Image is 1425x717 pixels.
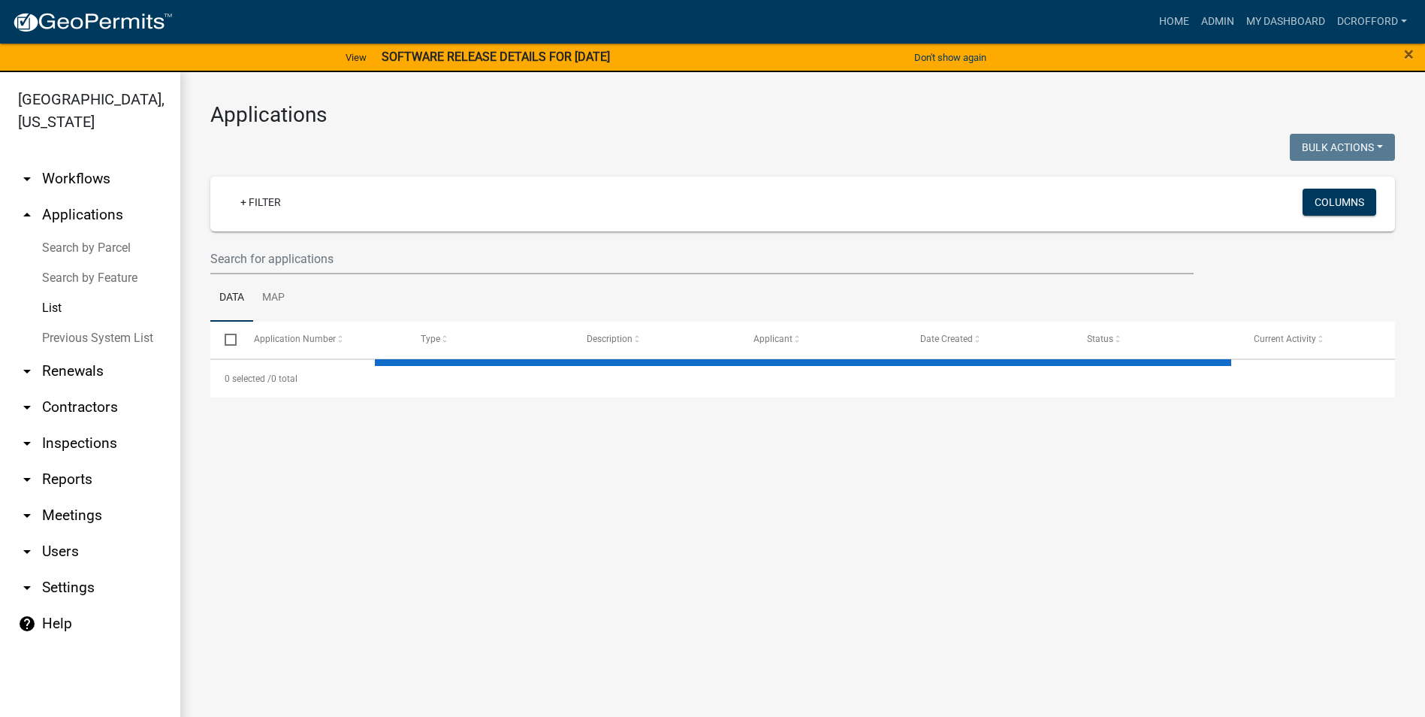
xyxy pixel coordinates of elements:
[225,374,271,384] span: 0 selected /
[753,334,793,344] span: Applicant
[1331,8,1413,36] a: dcrofford
[1195,8,1240,36] a: Admin
[18,543,36,561] i: arrow_drop_down
[210,274,253,322] a: Data
[18,615,36,633] i: help
[739,322,906,358] datatable-header-cell: Applicant
[1239,322,1406,358] datatable-header-cell: Current Activity
[1254,334,1316,344] span: Current Activity
[406,322,572,358] datatable-header-cell: Type
[18,507,36,525] i: arrow_drop_down
[210,244,1194,274] input: Search for applications
[1073,322,1239,358] datatable-header-cell: Status
[18,434,36,452] i: arrow_drop_down
[1153,8,1195,36] a: Home
[1087,334,1113,344] span: Status
[210,360,1395,398] div: 0 total
[1404,45,1414,63] button: Close
[18,470,36,489] i: arrow_drop_down
[587,334,632,344] span: Description
[18,170,36,188] i: arrow_drop_down
[1303,189,1376,216] button: Columns
[1404,44,1414,65] span: ×
[253,274,294,322] a: Map
[228,189,293,216] a: + Filter
[1240,8,1331,36] a: My Dashboard
[906,322,1073,358] datatable-header-cell: Date Created
[382,50,610,64] strong: SOFTWARE RELEASE DETAILS FOR [DATE]
[18,398,36,416] i: arrow_drop_down
[18,206,36,224] i: arrow_drop_up
[340,45,373,70] a: View
[421,334,440,344] span: Type
[18,579,36,597] i: arrow_drop_down
[210,322,239,358] datatable-header-cell: Select
[908,45,992,70] button: Don't show again
[210,102,1395,128] h3: Applications
[254,334,336,344] span: Application Number
[572,322,739,358] datatable-header-cell: Description
[18,362,36,380] i: arrow_drop_down
[920,334,973,344] span: Date Created
[1290,134,1395,161] button: Bulk Actions
[239,322,406,358] datatable-header-cell: Application Number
